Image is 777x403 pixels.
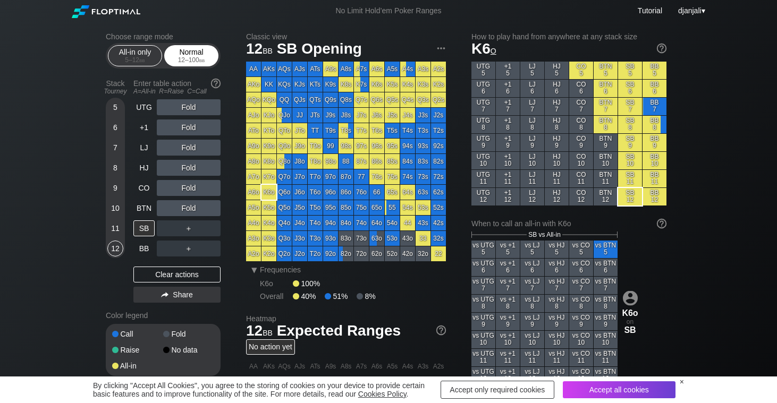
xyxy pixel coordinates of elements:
[416,139,430,153] div: 93s
[520,62,544,79] div: LJ 5
[354,92,369,107] div: Q7s
[292,231,307,246] div: J3o
[354,108,369,123] div: J7s
[520,152,544,169] div: LJ 10
[569,241,593,258] div: vs CO 5
[339,154,353,169] div: 88
[292,139,307,153] div: J9o
[675,5,706,16] div: ▾
[594,188,618,205] div: BTN 12
[496,98,520,115] div: +1 7
[308,231,323,246] div: T3o
[157,241,221,256] div: ＋
[308,154,323,169] div: T8o
[261,231,276,246] div: K3o
[369,77,384,92] div: K6s
[107,160,123,176] div: 8
[277,62,292,76] div: AQs
[292,216,307,230] div: J4o
[385,185,400,200] div: 65s
[369,62,384,76] div: A6s
[308,169,323,184] div: T7o
[246,200,261,215] div: A5o
[157,140,221,156] div: Fold
[292,123,307,138] div: JTo
[471,32,666,41] h2: How to play hand from anywhere at any stack size
[107,220,123,236] div: 11
[471,152,495,169] div: UTG 10
[400,139,415,153] div: 94s
[416,77,430,92] div: K3s
[400,185,415,200] div: 64s
[594,134,618,151] div: BTN 9
[618,134,642,151] div: SB 9
[354,200,369,215] div: 75o
[545,98,569,115] div: HJ 7
[545,116,569,133] div: HJ 8
[292,246,307,261] div: J2o
[441,381,554,399] div: Accept only required cookies
[496,80,520,97] div: +1 6
[133,160,155,176] div: HJ
[323,62,338,76] div: A9s
[369,231,384,246] div: 63o
[400,169,415,184] div: 74s
[323,123,338,138] div: T9s
[261,139,276,153] div: K9o
[431,108,446,123] div: J2s
[277,92,292,107] div: QQ
[261,246,276,261] div: K2o
[369,123,384,138] div: T6s
[385,108,400,123] div: J5s
[618,116,642,133] div: SB 8
[471,170,495,187] div: UTG 11
[400,200,415,215] div: 54s
[416,185,430,200] div: 63s
[416,108,430,123] div: J3s
[594,98,618,115] div: BTN 7
[308,92,323,107] div: QTs
[400,108,415,123] div: J4s
[261,123,276,138] div: KTo
[416,62,430,76] div: A3s
[471,116,495,133] div: UTG 8
[400,216,415,230] div: 44
[261,108,276,123] div: KJo
[569,152,593,169] div: CO 10
[339,231,353,246] div: 83o
[261,77,276,92] div: KK
[354,77,369,92] div: K7s
[496,134,520,151] div: +1 9
[520,241,544,258] div: vs LJ 5
[292,77,307,92] div: KJs
[471,241,495,258] div: vs UTG 5
[638,6,662,15] a: Tutorial
[107,99,123,115] div: 5
[133,75,221,99] div: Enter table action
[678,6,702,15] span: djanjali
[277,169,292,184] div: Q7o
[133,180,155,196] div: CO
[261,216,276,230] div: K4o
[431,77,446,92] div: K2s
[292,62,307,76] div: AJs
[471,40,496,57] span: K6
[496,241,520,258] div: vs +1 5
[277,139,292,153] div: Q9o
[496,62,520,79] div: +1 5
[246,62,261,76] div: AA
[416,92,430,107] div: Q3s
[369,139,384,153] div: 96s
[339,92,353,107] div: Q8s
[435,42,447,54] img: ellipsis.fd386fe8.svg
[369,169,384,184] div: 76s
[157,160,221,176] div: Fold
[339,62,353,76] div: A8s
[369,185,384,200] div: 66
[246,92,261,107] div: AQo
[277,185,292,200] div: Q6o
[643,116,666,133] div: BB 8
[277,154,292,169] div: Q8o
[471,62,495,79] div: UTG 5
[277,231,292,246] div: Q3o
